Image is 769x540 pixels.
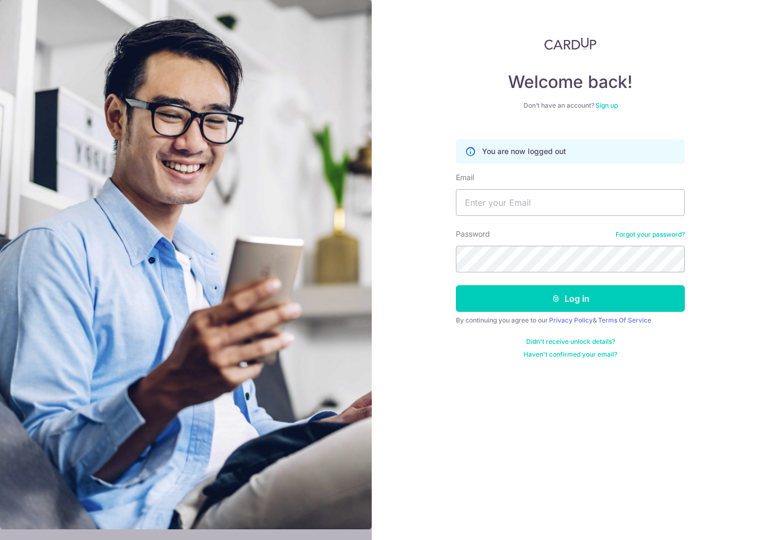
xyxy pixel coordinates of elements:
[549,316,593,324] a: Privacy Policy
[482,146,566,157] p: You are now logged out
[598,316,651,324] a: Terms Of Service
[456,71,685,93] h4: Welcome back!
[456,229,490,239] label: Password
[526,337,615,346] a: Didn't receive unlock details?
[456,285,685,312] button: Log in
[456,101,685,110] div: Don’t have an account?
[595,101,618,109] a: Sign up
[544,37,596,50] img: CardUp Logo
[456,189,685,216] input: Enter your Email
[523,350,617,359] a: Haven't confirmed your email?
[456,172,474,183] label: Email
[616,230,685,239] a: Forgot your password?
[456,316,685,325] div: By continuing you agree to our &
